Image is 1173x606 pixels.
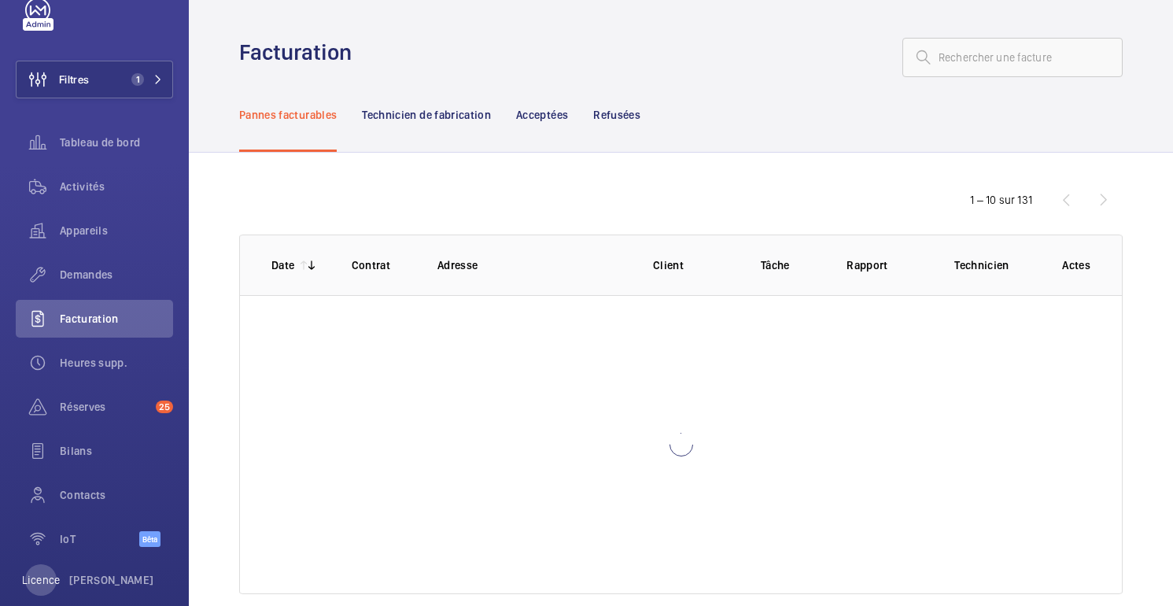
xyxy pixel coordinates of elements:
font: Demandes [60,268,113,281]
button: Filtres1 [16,61,173,98]
input: Rechercher une facture [902,38,1123,77]
font: Pannes facturables [239,109,337,121]
font: IoT [60,533,76,545]
font: 1 – 10 sur 131 [970,194,1032,206]
font: Appareils [60,224,108,237]
font: Contrat [352,259,390,272]
font: Facturation [60,312,119,325]
font: Actes [1062,259,1090,272]
font: 25 [159,401,170,412]
font: Acceptées [516,109,568,121]
font: Technicien de fabrication [362,109,491,121]
font: Refusées [593,109,640,121]
font: Bêta [142,534,157,544]
font: Rapport [847,259,887,272]
font: Bilans [60,445,92,457]
font: Technicien [954,259,1009,272]
font: Tableau de bord [60,136,140,149]
font: Client [653,259,684,272]
font: Heures supp. [60,357,127,369]
font: Réserves [60,401,106,413]
font: Contacts [60,489,106,501]
font: Licence [22,574,60,586]
font: Date [271,259,294,272]
font: Adresse [437,259,478,272]
font: [PERSON_NAME] [69,574,154,586]
font: Facturation [239,39,352,65]
font: Tâche [761,259,790,272]
font: 1 [136,74,140,85]
font: Activités [60,180,105,193]
font: Filtres [59,73,89,86]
